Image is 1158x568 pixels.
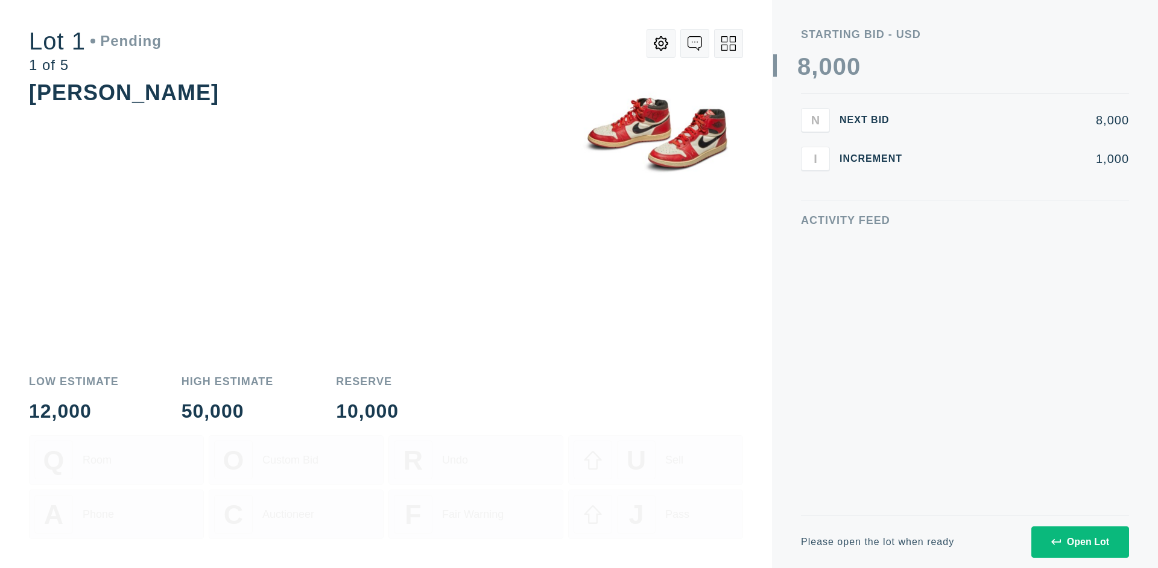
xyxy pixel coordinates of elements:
div: 8 [797,54,811,78]
div: 1,000 [922,153,1129,165]
div: Increment [840,154,912,164]
div: 10,000 [336,401,399,421]
div: 0 [818,54,832,78]
div: Activity Feed [801,215,1129,226]
div: Pending [90,34,162,48]
div: [PERSON_NAME] [29,80,219,105]
button: I [801,147,830,171]
div: Next Bid [840,115,912,125]
span: I [814,152,817,165]
div: Starting Bid - USD [801,29,1129,40]
div: 12,000 [29,401,119,421]
div: , [811,54,818,296]
div: 0 [833,54,847,78]
div: 50,000 [182,401,274,421]
button: N [801,108,830,132]
div: 1 of 5 [29,58,162,72]
div: 8,000 [922,114,1129,126]
div: Low Estimate [29,376,119,387]
div: High Estimate [182,376,274,387]
button: Open Lot [1031,526,1129,558]
span: N [811,113,820,127]
div: Please open the lot when ready [801,537,954,547]
div: Lot 1 [29,29,162,53]
div: Reserve [336,376,399,387]
div: 0 [847,54,861,78]
div: Open Lot [1051,537,1109,547]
